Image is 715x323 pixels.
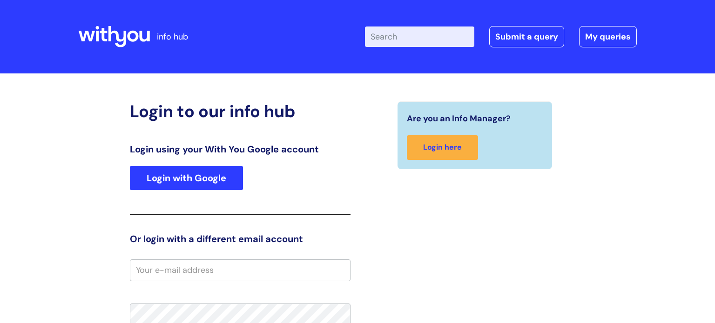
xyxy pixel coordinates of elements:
a: Submit a query [489,26,564,47]
p: info hub [157,29,188,44]
a: Login here [407,135,478,160]
a: Login with Google [130,166,243,190]
h2: Login to our info hub [130,101,351,121]
a: My queries [579,26,637,47]
input: Your e-mail address [130,259,351,281]
span: Are you an Info Manager? [407,111,511,126]
h3: Or login with a different email account [130,233,351,244]
h3: Login using your With You Google account [130,144,351,155]
input: Search [365,26,474,47]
